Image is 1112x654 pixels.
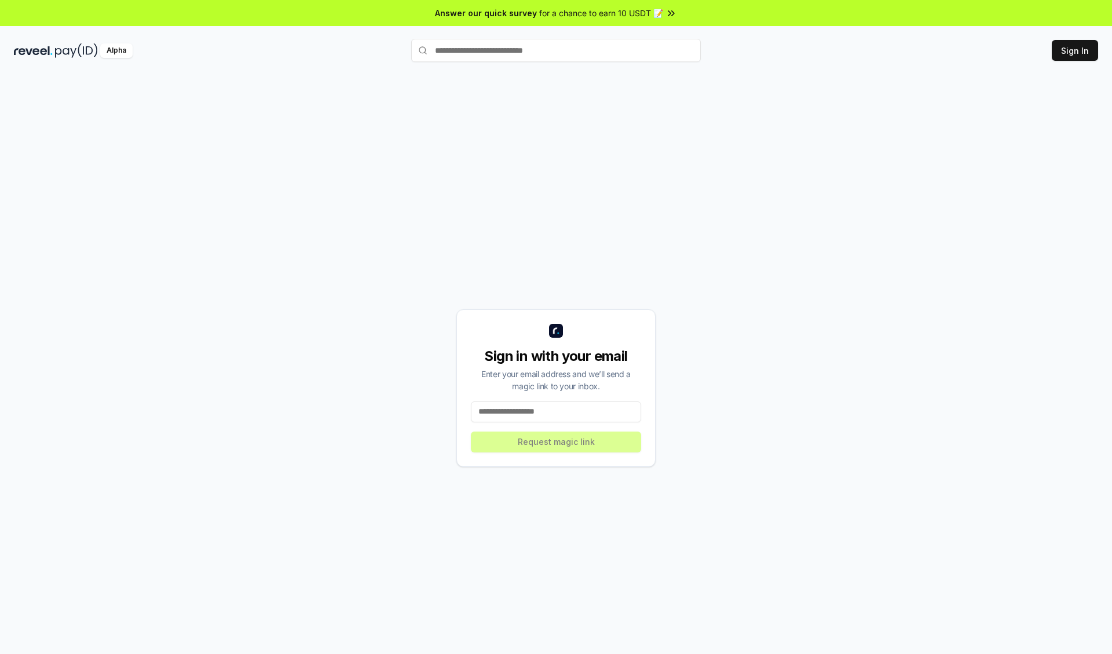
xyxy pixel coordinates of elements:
img: logo_small [549,324,563,338]
span: Answer our quick survey [435,7,537,19]
img: reveel_dark [14,43,53,58]
div: Alpha [100,43,133,58]
img: pay_id [55,43,98,58]
button: Sign In [1052,40,1098,61]
div: Sign in with your email [471,347,641,366]
span: for a chance to earn 10 USDT 📝 [539,7,663,19]
div: Enter your email address and we’ll send a magic link to your inbox. [471,368,641,392]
